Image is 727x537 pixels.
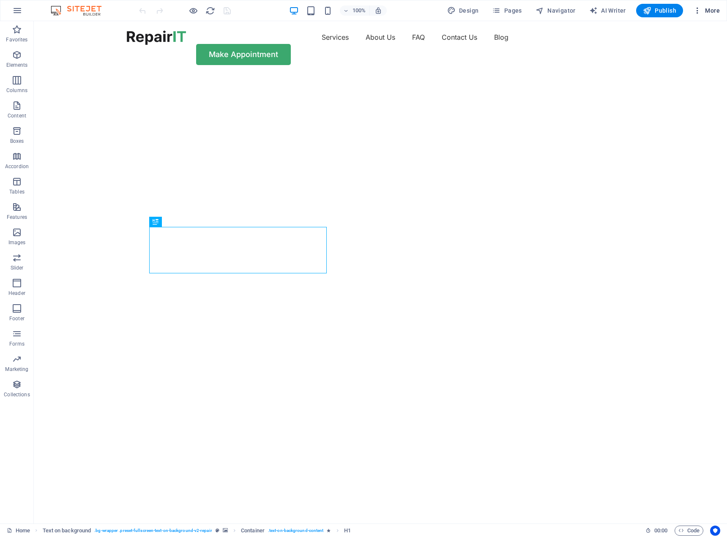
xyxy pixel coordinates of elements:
[536,6,576,15] span: Navigator
[5,366,28,373] p: Marketing
[643,6,676,15] span: Publish
[586,4,629,17] button: AI Writer
[223,528,228,533] i: This element contains a background
[353,5,366,16] h6: 100%
[710,526,720,536] button: Usercentrics
[589,6,626,15] span: AI Writer
[636,4,683,17] button: Publish
[447,6,479,15] span: Design
[6,87,27,94] p: Columns
[7,214,27,221] p: Features
[9,188,25,195] p: Tables
[344,526,351,536] span: Click to select. Double-click to edit
[693,6,720,15] span: More
[660,527,661,534] span: :
[6,36,27,43] p: Favorites
[43,526,91,536] span: Click to select. Double-click to edit
[94,526,212,536] span: . bg-wrapper .preset-fullscreen-text-on-background-v2-repair
[340,5,370,16] button: 100%
[374,7,382,14] i: On resize automatically adjust zoom level to fit chosen device.
[532,4,579,17] button: Navigator
[241,526,265,536] span: Click to select. Double-click to edit
[690,4,723,17] button: More
[11,264,24,271] p: Slider
[43,526,351,536] nav: breadcrumb
[4,391,30,398] p: Collections
[327,528,331,533] i: Element contains an animation
[8,239,26,246] p: Images
[492,6,522,15] span: Pages
[10,138,24,144] p: Boxes
[444,4,482,17] div: Design (Ctrl+Alt+Y)
[678,526,700,536] span: Code
[216,528,219,533] i: This element is a customizable preset
[6,62,28,68] p: Elements
[9,341,25,347] p: Forms
[49,5,112,16] img: Editor Logo
[645,526,668,536] h6: Session time
[444,4,482,17] button: Design
[7,526,30,536] a: Click to cancel selection. Double-click to open Pages
[8,112,26,119] p: Content
[8,290,25,297] p: Header
[654,526,667,536] span: 00 00
[5,163,29,170] p: Accordion
[489,4,525,17] button: Pages
[205,6,215,16] i: Reload page
[268,526,324,536] span: . text-on-background-content
[205,5,215,16] button: reload
[675,526,703,536] button: Code
[188,5,198,16] button: Click here to leave preview mode and continue editing
[9,315,25,322] p: Footer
